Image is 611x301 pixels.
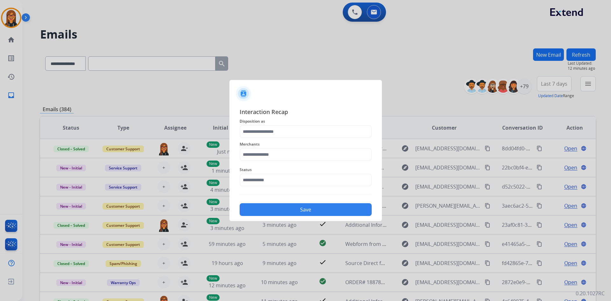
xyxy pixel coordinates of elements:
span: Merchants [240,140,372,148]
button: Save [240,203,372,216]
span: Interaction Recap [240,107,372,118]
span: Status [240,166,372,174]
span: Disposition as [240,118,372,125]
p: 0.20.1027RC [576,290,605,297]
img: contactIcon [236,86,251,101]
